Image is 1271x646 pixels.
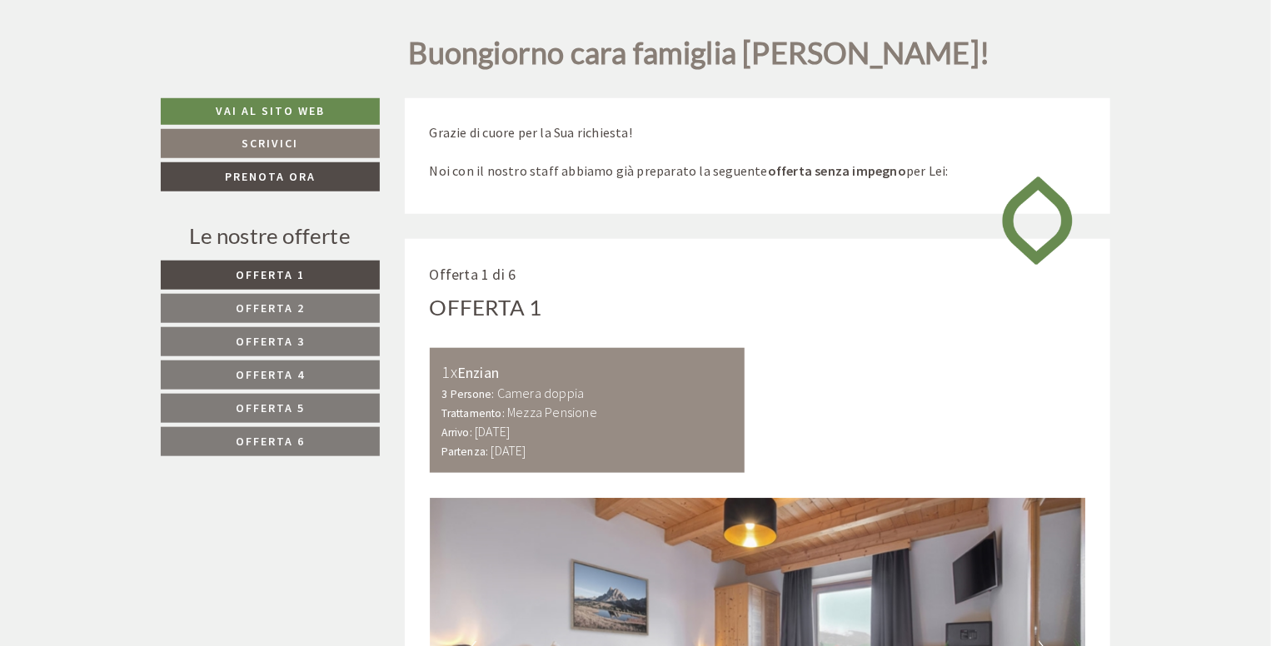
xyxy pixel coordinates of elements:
b: [DATE] [475,423,510,440]
small: Partenza: [442,445,489,459]
small: 3 Persone: [442,387,495,401]
span: Offerta 3 [236,334,305,349]
span: Offerta 2 [236,301,305,316]
strong: offerta senza impegno [768,162,906,179]
b: Camera doppia [497,385,585,401]
span: Offerta 5 [236,400,305,415]
a: Vai al sito web [161,98,380,125]
b: Mezza Pensione [507,404,597,420]
img: image [989,161,1085,280]
div: Le nostre offerte [161,221,380,251]
small: Trattamento: [442,406,505,420]
span: Offerta 1 di 6 [430,265,516,284]
div: [GEOGRAPHIC_DATA] [26,49,252,62]
h1: Buongiorno cara famiglia [PERSON_NAME]! [409,37,990,78]
b: 1x [442,361,457,382]
span: Offerta 6 [236,434,305,449]
span: Offerta 1 [236,267,305,282]
div: Offerta 1 [430,292,542,323]
a: Scrivici [161,129,380,158]
button: Invia [572,439,656,468]
small: 16:45 [26,82,252,93]
b: [DATE] [491,442,526,459]
div: Buon giorno, come possiamo aiutarla? [13,46,260,97]
div: Enzian [442,360,733,385]
p: Grazie di cuore per la Sua richiesta! Noi con il nostro staff abbiamo già preparato la seguente p... [430,123,1086,181]
a: Prenota ora [161,162,380,191]
small: Arrivo: [442,425,472,440]
div: [DATE] [297,13,358,42]
span: Offerta 4 [236,367,305,382]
